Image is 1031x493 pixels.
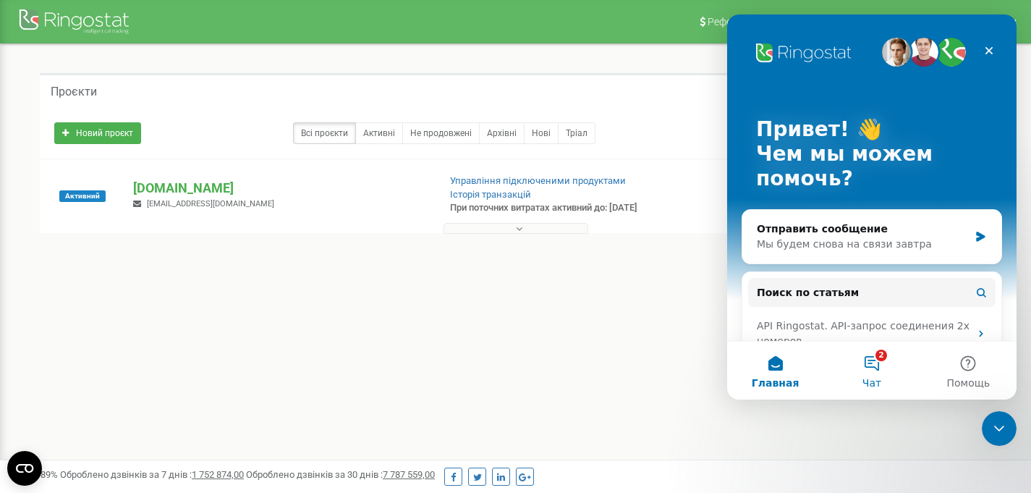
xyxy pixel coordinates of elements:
u: 1 752 874,00 [192,469,244,480]
a: Тріал [558,122,595,144]
button: Open CMP widget [7,451,42,486]
a: Нові [524,122,559,144]
a: Архівні [479,122,525,144]
a: Новий проєкт [54,122,141,144]
a: Всі проєкти [293,122,356,144]
a: Не продовжені [402,122,480,144]
span: Оброблено дзвінків за 30 днів : [246,469,435,480]
a: Активні [355,122,403,144]
span: Оброблено дзвінків за 7 днів : [60,469,244,480]
iframe: Intercom live chat [982,411,1017,446]
h5: Проєкти [51,85,97,98]
span: Активний [59,190,106,202]
u: 7 787 559,00 [383,469,435,480]
a: Історія транзакцій [450,189,531,200]
iframe: Intercom live chat [727,14,1017,400]
span: [EMAIL_ADDRESS][DOMAIN_NAME] [147,199,274,208]
a: Управління підключеними продуктами [450,175,626,186]
p: [DOMAIN_NAME] [133,179,426,198]
span: Реферальна програма [708,16,815,28]
p: При поточних витратах активний до: [DATE] [450,201,664,215]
